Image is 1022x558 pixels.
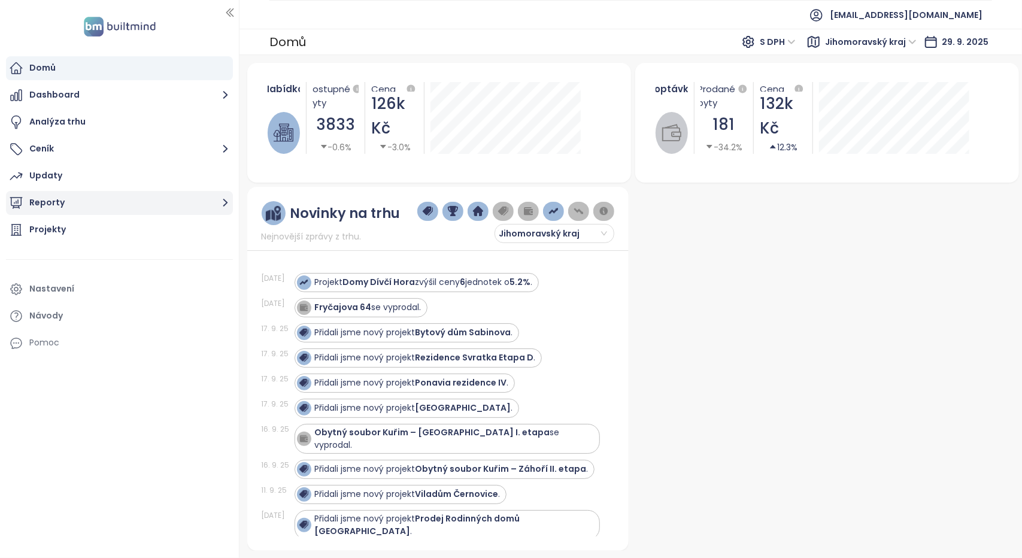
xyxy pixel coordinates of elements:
[371,82,404,92] div: Cena za m²
[29,308,63,323] div: Návody
[6,331,233,355] div: Pomoc
[6,304,233,328] a: Návody
[315,426,594,451] div: se vyprodal.
[548,206,559,217] img: price-increases.png
[315,512,594,538] div: Přidali jsme nový projekt .
[498,206,509,217] img: price-tag-grey.png
[6,137,233,161] button: Ceník
[760,92,806,141] div: 132k Kč
[705,141,742,154] div: -34.2%
[29,335,59,350] div: Pomoc
[700,82,747,110] div: Prodané byty
[448,206,459,217] img: trophy-dark-blue.png
[662,123,681,142] img: wallet
[942,36,988,48] span: 29. 9. 2025
[320,141,352,154] div: -0.6%
[262,510,292,521] div: [DATE]
[416,326,511,338] strong: Bytový dům Sabinova
[830,1,982,29] span: [EMAIL_ADDRESS][DOMAIN_NAME]
[760,82,806,92] div: Cena za m²
[269,31,306,53] div: Domů
[769,141,797,154] div: 12.3%
[262,230,362,243] span: Nejnovější zprávy z trhu.
[268,82,300,96] div: Nabídka
[423,206,433,217] img: price-tag-dark-blue.png
[523,206,534,217] img: wallet-dark-grey.png
[574,206,584,217] img: price-decreases.png
[262,348,292,359] div: 17. 9. 25
[315,301,372,313] strong: Fryčajova 64
[315,426,550,438] strong: Obytný soubor Kuřim – [GEOGRAPHIC_DATA] I. etapa
[299,465,308,473] img: icon
[274,123,293,142] img: house
[315,463,589,475] div: Přidali jsme nový projekt .
[262,460,292,471] div: 16. 9. 25
[299,490,308,498] img: icon
[313,113,359,137] div: 3833
[315,326,513,339] div: Přidali jsme nový projekt .
[379,141,411,154] div: -3.0%
[510,276,531,288] strong: 5.2%
[299,328,308,336] img: icon
[760,33,796,51] span: S DPH
[262,485,292,496] div: 11. 9. 25
[80,14,159,39] img: logo
[320,142,328,151] span: caret-down
[473,206,484,217] img: home-dark-blue.png
[416,351,534,363] strong: Rezidence Svratka Etapa D
[262,374,292,384] div: 17. 9. 25
[29,222,66,237] div: Projekty
[416,377,507,389] strong: Ponavia rezidence IV
[290,206,400,221] div: Novinky na trhu
[6,56,233,80] a: Domů
[343,276,416,288] strong: Domy Dívčí Hora
[700,113,747,137] div: 181
[416,402,511,414] strong: [GEOGRAPHIC_DATA]
[266,206,281,221] img: ruler
[315,351,536,364] div: Přidali jsme nový projekt .
[499,225,607,242] span: Jihomoravský kraj
[6,191,233,215] button: Reporty
[299,520,308,529] img: icon
[315,512,520,537] strong: Prodej Rodinných domů [GEOGRAPHIC_DATA]
[262,298,292,309] div: [DATE]
[371,92,418,141] div: 126k Kč
[299,378,308,387] img: icon
[460,276,466,288] strong: 6
[262,273,292,284] div: [DATE]
[416,488,499,500] strong: Viladům Černovice
[825,33,917,51] span: Jihomoravský kraj
[299,404,308,412] img: icon
[29,281,74,296] div: Nastavení
[29,60,56,75] div: Domů
[6,218,233,242] a: Projekty
[6,277,233,301] a: Nastavení
[315,402,513,414] div: Přidali jsme nový projekt .
[299,353,308,362] img: icon
[769,142,777,151] span: caret-up
[315,301,421,314] div: se vyprodal.
[315,276,533,289] div: Projekt zvýšil ceny jednotek o .
[599,206,609,217] img: information-circle.png
[262,399,292,410] div: 17. 9. 25
[656,82,688,96] div: Poptávka
[299,434,308,442] img: icon
[299,278,308,286] img: icon
[705,142,714,151] span: caret-down
[379,142,387,151] span: caret-down
[6,83,233,107] button: Dashboard
[299,303,308,311] img: icon
[315,488,501,501] div: Přidali jsme nový projekt .
[262,424,292,435] div: 16. 9. 25
[262,323,292,334] div: 17. 9. 25
[29,168,62,183] div: Updaty
[29,114,86,129] div: Analýza trhu
[6,110,233,134] a: Analýza trhu
[315,377,509,389] div: Přidali jsme nový projekt .
[6,164,233,188] a: Updaty
[416,463,587,475] strong: Obytný soubor Kuřim – Záhoří II. etapa
[313,82,359,110] div: Dostupné byty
